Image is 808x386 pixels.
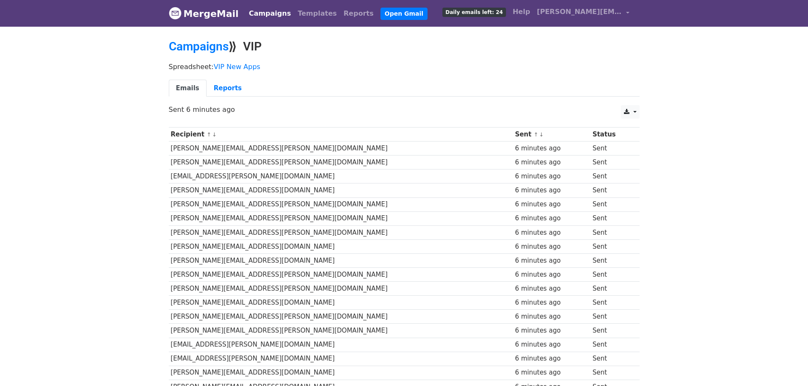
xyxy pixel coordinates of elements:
td: [PERSON_NAME][EMAIL_ADDRESS][DOMAIN_NAME] [169,296,513,310]
a: Emails [169,80,207,97]
td: Sent [590,296,633,310]
td: [PERSON_NAME][EMAIL_ADDRESS][DOMAIN_NAME] [169,239,513,253]
a: Reports [207,80,249,97]
td: [PERSON_NAME][EMAIL_ADDRESS][PERSON_NAME][DOMAIN_NAME] [169,282,513,296]
td: Sent [590,366,633,380]
div: 6 minutes ago [515,200,588,209]
a: [PERSON_NAME][EMAIL_ADDRESS][PERSON_NAME][DOMAIN_NAME] [534,3,633,23]
td: [EMAIL_ADDRESS][PERSON_NAME][DOMAIN_NAME] [169,352,513,366]
div: 6 minutes ago [515,368,588,378]
td: Sent [590,211,633,225]
div: 6 minutes ago [515,214,588,223]
a: ↑ [534,131,538,138]
a: Templates [294,5,340,22]
th: Sent [513,128,590,142]
a: VIP New Apps [214,63,260,71]
div: 6 minutes ago [515,172,588,181]
a: ↓ [212,131,217,138]
td: [PERSON_NAME][EMAIL_ADDRESS][PERSON_NAME][DOMAIN_NAME] [169,268,513,282]
td: [PERSON_NAME][EMAIL_ADDRESS][PERSON_NAME][DOMAIN_NAME] [169,225,513,239]
a: ↓ [539,131,544,138]
div: 6 minutes ago [515,326,588,336]
td: Sent [590,324,633,338]
div: 6 minutes ago [515,186,588,195]
td: Sent [590,142,633,156]
td: [PERSON_NAME][EMAIL_ADDRESS][PERSON_NAME][DOMAIN_NAME] [169,211,513,225]
a: Campaigns [169,39,229,53]
td: [PERSON_NAME][EMAIL_ADDRESS][PERSON_NAME][DOMAIN_NAME] [169,324,513,338]
div: 6 minutes ago [515,256,588,266]
td: [PERSON_NAME][EMAIL_ADDRESS][PERSON_NAME][DOMAIN_NAME] [169,197,513,211]
div: 6 minutes ago [515,354,588,364]
td: Sent [590,282,633,296]
div: 6 minutes ago [515,312,588,322]
a: Campaigns [246,5,294,22]
div: 6 minutes ago [515,144,588,153]
td: Sent [590,183,633,197]
td: [PERSON_NAME][EMAIL_ADDRESS][DOMAIN_NAME] [169,366,513,380]
a: Help [509,3,534,20]
div: 6 minutes ago [515,298,588,308]
a: Reports [340,5,377,22]
td: Sent [590,268,633,282]
td: Sent [590,253,633,267]
a: Daily emails left: 24 [439,3,509,20]
td: Sent [590,156,633,169]
p: Spreadsheet: [169,62,640,71]
td: Sent [590,197,633,211]
div: 6 minutes ago [515,158,588,167]
h2: ⟫ VIP [169,39,640,54]
a: ↑ [207,131,211,138]
div: 6 minutes ago [515,340,588,350]
td: [PERSON_NAME][EMAIL_ADDRESS][DOMAIN_NAME] [169,183,513,197]
td: Sent [590,338,633,352]
td: Sent [590,352,633,366]
a: MergeMail [169,5,239,22]
a: Open Gmail [380,8,428,20]
div: 6 minutes ago [515,270,588,280]
td: [EMAIL_ADDRESS][PERSON_NAME][DOMAIN_NAME] [169,169,513,183]
td: [PERSON_NAME][EMAIL_ADDRESS][PERSON_NAME][DOMAIN_NAME] [169,156,513,169]
span: [PERSON_NAME][EMAIL_ADDRESS][PERSON_NAME][DOMAIN_NAME] [537,7,622,17]
td: [PERSON_NAME][EMAIL_ADDRESS][PERSON_NAME][DOMAIN_NAME] [169,142,513,156]
th: Status [590,128,633,142]
div: 6 minutes ago [515,228,588,238]
th: Recipient [169,128,513,142]
td: Sent [590,239,633,253]
td: Sent [590,169,633,183]
img: MergeMail logo [169,7,182,19]
p: Sent 6 minutes ago [169,105,640,114]
td: Sent [590,225,633,239]
td: [PERSON_NAME][EMAIL_ADDRESS][DOMAIN_NAME] [169,253,513,267]
div: 6 minutes ago [515,242,588,252]
td: Sent [590,310,633,324]
span: Daily emails left: 24 [442,8,506,17]
td: [EMAIL_ADDRESS][PERSON_NAME][DOMAIN_NAME] [169,338,513,352]
td: [PERSON_NAME][EMAIL_ADDRESS][PERSON_NAME][DOMAIN_NAME] [169,310,513,324]
div: 6 minutes ago [515,284,588,294]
